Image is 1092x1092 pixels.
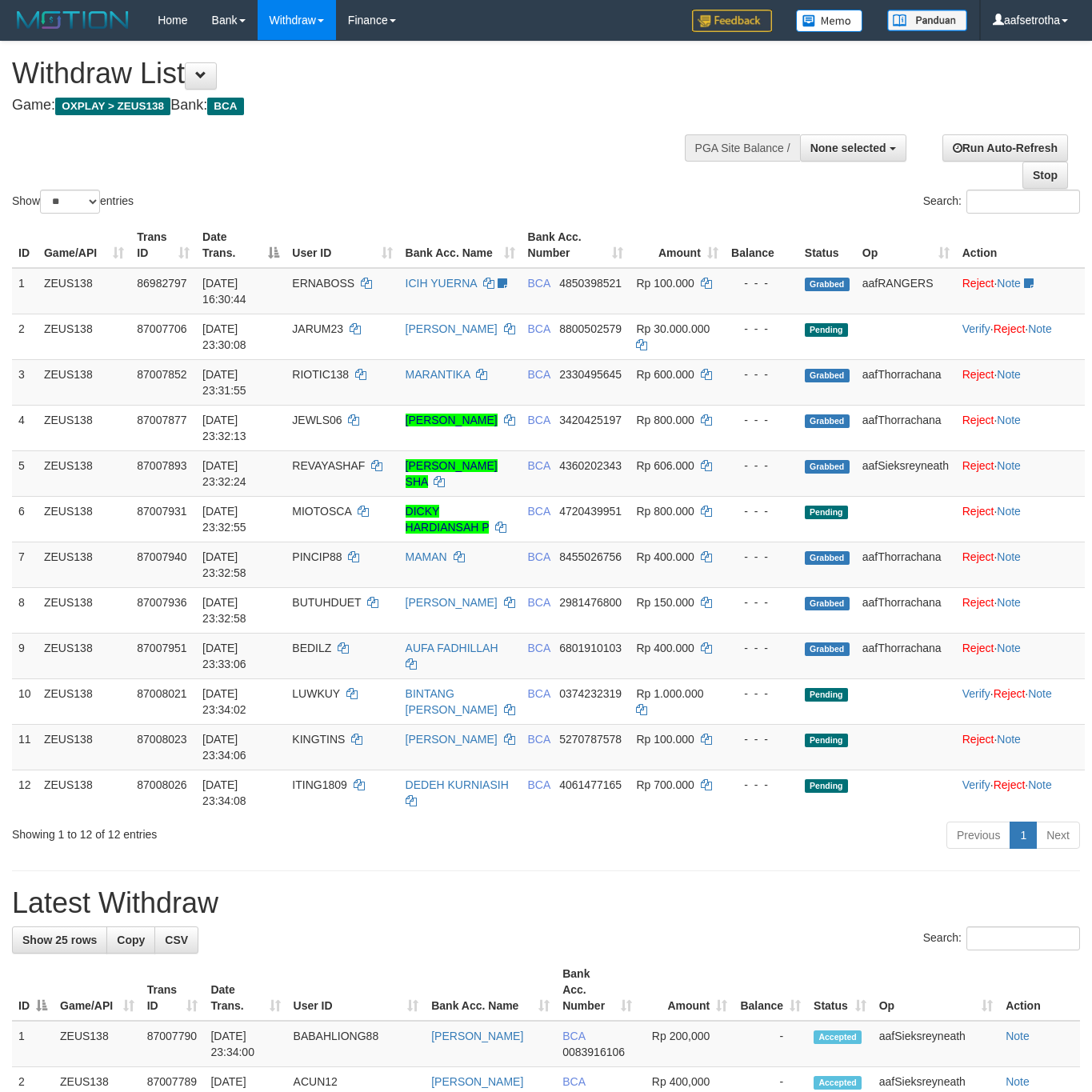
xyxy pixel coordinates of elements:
[807,959,873,1021] th: Status: activate to sort column ascending
[636,505,694,518] span: Rp 800.000
[406,596,498,609] a: [PERSON_NAME]
[814,1030,862,1044] span: Accepted
[202,550,246,579] span: [DATE] 23:32:58
[805,460,850,474] span: Grabbed
[522,222,630,268] th: Bank Acc. Number: activate to sort column ascending
[856,222,956,268] th: Op: activate to sort column ascending
[997,368,1021,381] a: Note
[55,98,170,115] span: OXPLAY > ZEUS138
[292,322,343,335] span: JARUM23
[38,587,130,633] td: ZEUS138
[286,222,398,268] th: User ID: activate to sort column ascending
[137,368,186,381] span: 87007852
[38,633,130,678] td: ZEUS138
[137,550,186,563] span: 87007940
[805,597,850,610] span: Grabbed
[204,959,286,1021] th: Date Trans.: activate to sort column ascending
[137,459,186,472] span: 87007893
[798,222,856,268] th: Status
[559,277,622,290] span: Copy 4850398521 to clipboard
[559,550,622,563] span: Copy 8455026756 to clipboard
[292,596,361,609] span: BUTUHDUET
[12,820,443,842] div: Showing 1 to 12 of 12 entries
[406,414,498,426] a: [PERSON_NAME]
[137,277,186,290] span: 86982797
[962,322,990,335] a: Verify
[137,642,186,654] span: 87007951
[731,549,792,565] div: - - -
[725,222,798,268] th: Balance
[287,1021,426,1067] td: BABAHLIONG88
[202,733,246,762] span: [DATE] 23:34:06
[559,322,622,335] span: Copy 8800502579 to clipboard
[137,778,186,791] span: 87008026
[165,934,188,946] span: CSV
[38,496,130,542] td: ZEUS138
[406,687,498,716] a: BINTANG [PERSON_NAME]
[38,222,130,268] th: Game/API: activate to sort column ascending
[292,687,340,700] span: LUWKUY
[12,359,38,405] td: 3
[731,686,792,702] div: - - -
[962,642,994,654] a: Reject
[956,450,1085,496] td: ·
[562,1046,625,1058] span: Copy 0083916106 to clipboard
[38,314,130,359] td: ZEUS138
[154,926,198,954] a: CSV
[528,550,550,563] span: BCA
[923,926,1080,950] label: Search:
[962,733,994,746] a: Reject
[956,314,1085,359] td: · ·
[562,1075,585,1088] span: BCA
[942,134,1068,162] a: Run Auto-Refresh
[406,642,498,654] a: AUFA FADHILLAH
[12,770,38,815] td: 12
[956,633,1085,678] td: ·
[12,268,38,314] td: 1
[528,322,550,335] span: BCA
[137,505,186,518] span: 87007931
[38,678,130,724] td: ZEUS138
[204,1021,286,1067] td: [DATE] 23:34:00
[559,596,622,609] span: Copy 2981476800 to clipboard
[528,778,550,791] span: BCA
[202,414,246,442] span: [DATE] 23:32:13
[12,405,38,450] td: 4
[636,414,694,426] span: Rp 800.000
[202,778,246,807] span: [DATE] 23:34:08
[814,1076,862,1090] span: Accepted
[856,405,956,450] td: aafThorrachana
[962,505,994,518] a: Reject
[1010,822,1037,849] a: 1
[636,459,694,472] span: Rp 606.000
[997,459,1021,472] a: Note
[856,359,956,405] td: aafThorrachana
[106,926,155,954] a: Copy
[636,687,703,700] span: Rp 1.000.000
[956,268,1085,314] td: ·
[292,778,346,791] span: ITING1809
[406,505,490,534] a: DICKY HARDIANSAH P
[559,778,622,791] span: Copy 4061477165 to clipboard
[202,322,246,351] span: [DATE] 23:30:08
[997,733,1021,746] a: Note
[1006,1075,1030,1088] a: Note
[12,678,38,724] td: 10
[956,405,1085,450] td: ·
[202,687,246,716] span: [DATE] 23:34:02
[117,934,145,946] span: Copy
[130,222,196,268] th: Trans ID: activate to sort column ascending
[54,959,141,1021] th: Game/API: activate to sort column ascending
[887,10,967,31] img: panduan.png
[12,887,1080,919] h1: Latest Withdraw
[731,777,792,793] div: - - -
[800,134,906,162] button: None selected
[731,321,792,337] div: - - -
[528,505,550,518] span: BCA
[562,1030,585,1042] span: BCA
[292,368,349,381] span: RIOTIC138
[999,959,1080,1021] th: Action
[956,678,1085,724] td: · ·
[292,642,331,654] span: BEDILZ
[406,368,470,381] a: MARANTIKA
